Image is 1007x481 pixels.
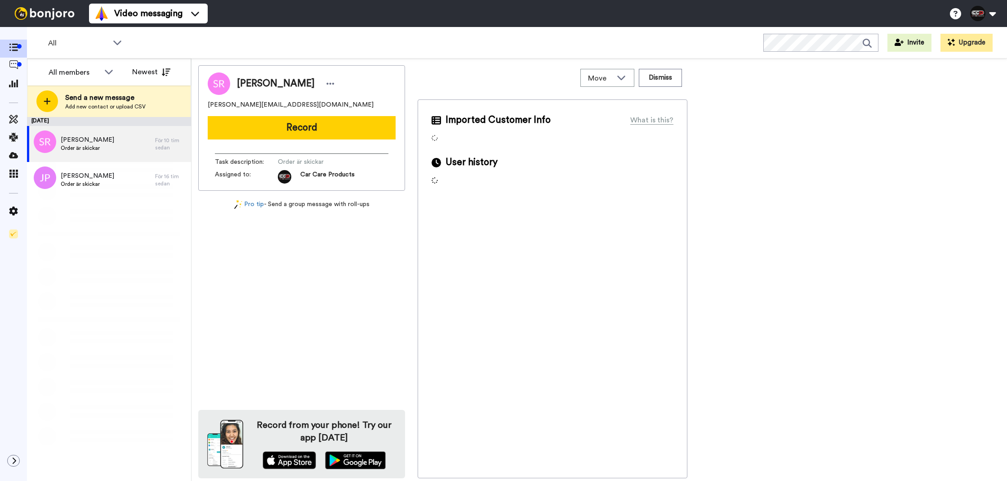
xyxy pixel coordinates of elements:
img: magic-wand.svg [234,200,242,209]
img: vm-color.svg [94,6,109,21]
span: Video messaging [114,7,183,20]
img: fa6b7fd4-c3c4-475b-9b20-179fad50db7e-1719390291.jpg [278,170,291,184]
img: Image of Sören Ringblom [208,72,230,95]
div: - Send a group message with roll-ups [198,200,405,209]
img: sr.png [34,130,56,153]
img: playstore [325,451,386,469]
span: Assigned to: [215,170,278,184]
a: Pro tip [234,200,264,209]
span: Car Care Products [300,170,355,184]
span: User history [446,156,498,169]
span: Imported Customer Info [446,113,551,127]
button: Record [208,116,396,139]
div: För 10 tim sedan [155,137,187,151]
img: download [207,420,243,468]
span: All [48,38,108,49]
span: Order är skickar [61,180,114,188]
img: Checklist.svg [9,229,18,238]
img: appstore [263,451,316,469]
button: Dismiss [639,69,682,87]
span: Move [588,73,612,84]
button: Upgrade [940,34,993,52]
img: jp.png [34,166,56,189]
button: Newest [125,63,177,81]
div: För 16 tim sedan [155,173,187,187]
span: [PERSON_NAME] [237,77,315,90]
span: [PERSON_NAME][EMAIL_ADDRESS][DOMAIN_NAME] [208,100,374,109]
span: [PERSON_NAME] [61,171,114,180]
div: What is this? [630,115,673,126]
span: [PERSON_NAME] [61,135,114,144]
img: bj-logo-header-white.svg [11,7,78,20]
button: Invite [887,34,931,52]
span: Send a new message [65,92,146,103]
div: All members [49,67,100,78]
span: Order är skickar [61,144,114,152]
h4: Record from your phone! Try our app [DATE] [252,419,396,444]
span: Task description : [215,157,278,166]
span: Order är skickar [278,157,363,166]
span: Add new contact or upload CSV [65,103,146,110]
div: [DATE] [27,117,191,126]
